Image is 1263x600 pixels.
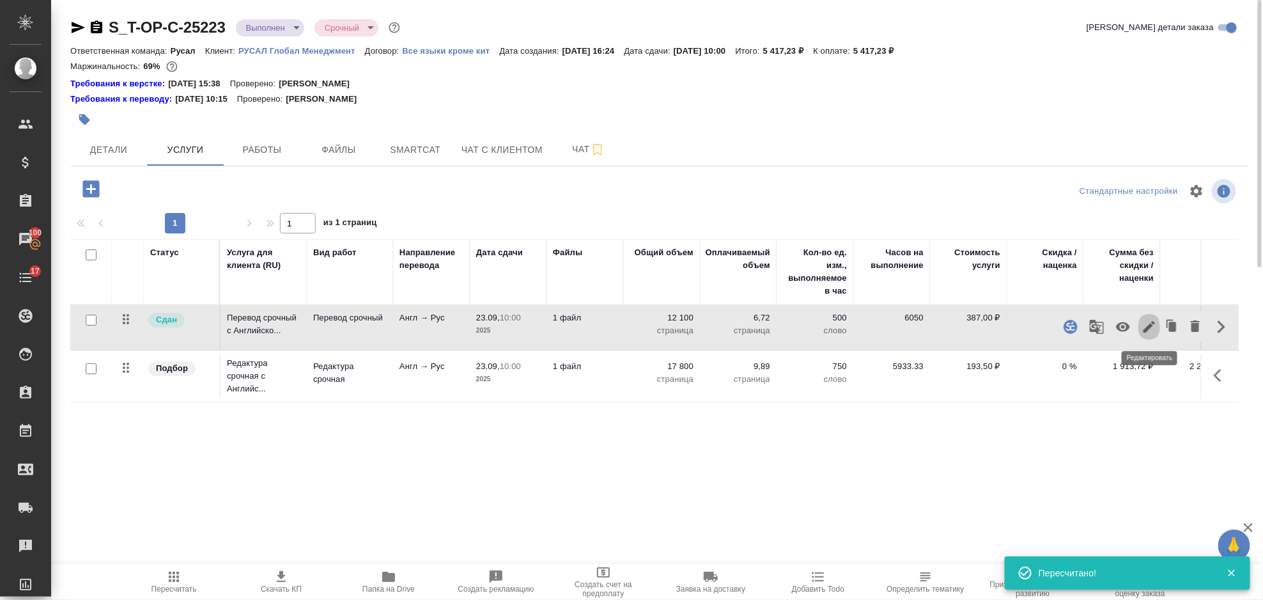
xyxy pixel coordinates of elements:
div: Дата сдачи [476,246,523,259]
a: Требования к верстке: [70,77,168,90]
p: слово [783,373,847,386]
span: Детали [78,142,139,158]
a: РУСАЛ Глобал Менеджмент [238,45,365,56]
div: Файлы [553,246,582,259]
div: Общий объем [635,246,693,259]
p: Дата создания: [499,46,562,56]
span: [PERSON_NAME] детали заказа [1087,21,1214,34]
p: [PERSON_NAME] [279,77,359,90]
button: Учитывать [1108,312,1138,342]
p: 10:00 [500,313,521,322]
p: 1 файл [553,312,617,324]
div: Нажми, чтобы открыть папку с инструкцией [70,77,168,90]
p: страница [706,324,770,337]
p: 23.09, [476,361,500,371]
div: Стоимость услуги [936,246,1000,272]
a: Требования к переводу: [70,93,175,106]
p: 23.09, [476,313,500,322]
div: Сумма без скидки / наценки [1090,246,1154,285]
div: Скидка / наценка [1013,246,1077,272]
p: 2 296,46 ₽ [1166,360,1230,373]
div: Статус [150,246,179,259]
button: Открыть страницу проекта SmartCat [1055,312,1086,342]
p: 0 % [1013,312,1077,324]
a: 100 [3,223,48,255]
p: [DATE] 10:15 [175,93,237,106]
p: 10:00 [500,361,521,371]
p: Итого: [735,46,763,56]
p: [PERSON_NAME] [286,93,366,106]
p: 1 913,72 ₽ [1090,360,1154,373]
div: Пересчитано! [1039,567,1207,580]
a: Все языки кроме кит [402,45,499,56]
span: Настроить таблицу [1181,176,1212,207]
div: Оплачиваемый объем [706,246,770,272]
p: Клиент: [205,46,238,56]
p: Проверено: [230,77,279,90]
span: Smartcat [385,142,446,158]
span: Файлы [308,142,369,158]
p: 6,72 [706,312,770,324]
p: Перевод срочный [313,312,387,324]
button: Скрыть кнопки [1206,312,1237,342]
p: 9,89 [706,360,770,373]
button: Выполнен [242,22,289,33]
button: Доп статусы указывают на важность/срочность заказа [386,19,403,36]
span: из 1 страниц [323,215,377,233]
div: Направление перевода [399,246,463,272]
p: РУСАЛ Глобал Менеджмент [238,46,365,56]
p: 69% [143,61,163,71]
button: Добавить услугу [74,176,109,202]
p: 12 100 [630,312,693,324]
p: Англ → Рус [399,360,463,373]
span: Услуги [155,142,216,158]
span: Посмотреть информацию [1212,179,1239,203]
span: Чат [558,141,619,157]
a: S_T-OP-C-25223 [109,19,226,36]
p: Перевод срочный с Английско... [227,312,300,337]
button: Показать кнопки [1206,360,1237,391]
p: 2025 [476,373,540,386]
span: Чат с клиентом [461,142,543,158]
button: 🙏 [1218,530,1250,562]
p: Русал [171,46,205,56]
p: слово [783,324,847,337]
p: 5 417,23 ₽ [763,46,814,56]
span: 17 [23,265,47,278]
p: Подбор [156,362,188,375]
div: Нажми, чтобы открыть папку с инструкцией [70,93,175,106]
p: 500 [783,312,847,324]
p: [DATE] 16:24 [562,46,624,56]
span: Работы [231,142,293,158]
td: 6050 [853,305,930,350]
p: 193,50 ₽ [936,360,1000,373]
p: страница [630,373,693,386]
div: split button [1076,182,1181,201]
p: Дата сдачи: [624,46,673,56]
td: 5933.33 [853,354,930,399]
button: Скопировать ссылку [89,20,104,35]
p: Англ → Рус [399,312,463,324]
p: Редактура срочная [313,360,387,386]
p: 387,00 ₽ [936,312,1000,324]
p: Проверено: [237,93,286,106]
p: Редактура срочная с Английс... [227,357,300,395]
span: 100 [21,226,50,239]
a: 17 [3,262,48,294]
div: Услуга для клиента (RU) [227,246,300,272]
button: Рекомендация движка МТ [1081,312,1112,342]
button: Скопировать ссылку для ЯМессенджера [70,20,86,35]
p: К оплате: [813,46,853,56]
div: Вид работ [313,246,357,259]
p: 0 % [1013,360,1077,373]
p: 17 800 [630,360,693,373]
button: 1408.00 RUB; [164,58,180,75]
p: Ответственная команда: [70,46,171,56]
div: Кол-во ед. изм., выполняемое в час [783,246,847,297]
p: страница [706,373,770,386]
div: Выполнен [314,19,378,36]
p: 5 417,23 ₽ [853,46,904,56]
p: [DATE] 10:00 [674,46,736,56]
svg: Подписаться [590,142,605,157]
p: Сдан [156,313,177,326]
